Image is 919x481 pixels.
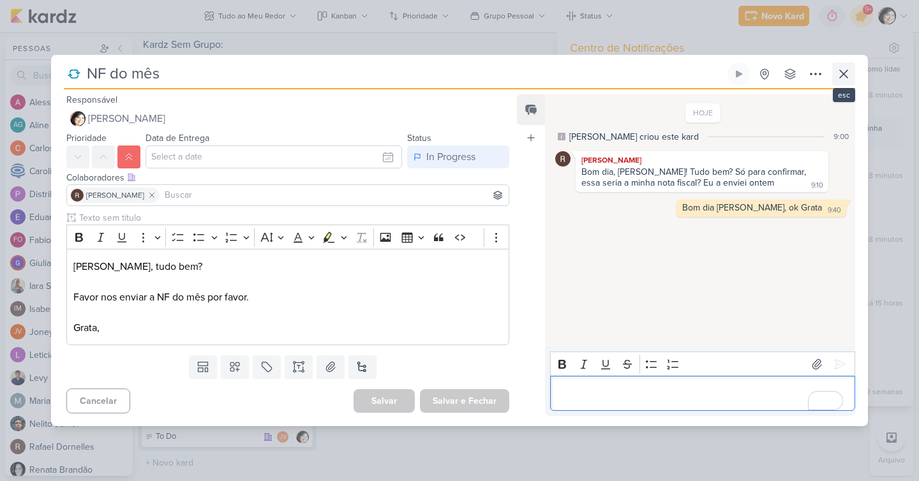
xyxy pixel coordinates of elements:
[70,111,86,126] img: Lucimara Paz
[66,133,107,144] label: Prioridade
[828,205,841,216] div: 9:40
[73,320,502,336] p: Grata,
[550,352,855,376] div: Editor toolbar
[162,188,506,203] input: Buscar
[146,133,209,144] label: Data de Entrega
[66,107,509,130] button: [PERSON_NAME]
[86,189,144,201] span: [PERSON_NAME]
[71,189,84,202] img: Rafael Dornelles
[734,69,744,79] div: Ligar relógio
[146,145,402,168] input: Select a date
[682,202,822,213] div: Bom dia [PERSON_NAME], ok Grata
[77,211,509,225] input: Texto sem título
[833,88,855,102] div: esc
[555,151,571,166] img: Rafael Dornelles
[73,290,502,305] p: Favor nos enviar a NF do mês por favor.
[66,249,509,345] div: Editor editing area: main
[569,130,699,144] div: [PERSON_NAME] criou este kard
[811,181,823,191] div: 9:10
[426,149,475,165] div: In Progress
[407,145,509,168] button: In Progress
[66,94,117,105] label: Responsável
[66,225,509,249] div: Editor toolbar
[88,111,165,126] span: [PERSON_NAME]
[83,63,725,85] input: Kard Sem Título
[581,166,809,188] div: Bom dia, [PERSON_NAME]! Tudo bem? Só para confirmar, essa seria a minha nota fiscal? Eu a enviei ...
[550,376,855,411] div: Editor editing area: main
[407,133,431,144] label: Status
[833,131,849,142] div: 9:00
[66,171,509,184] div: Colaboradores
[578,154,826,166] div: [PERSON_NAME]
[66,389,130,413] button: Cancelar
[73,259,502,274] p: [PERSON_NAME], tudo bem?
